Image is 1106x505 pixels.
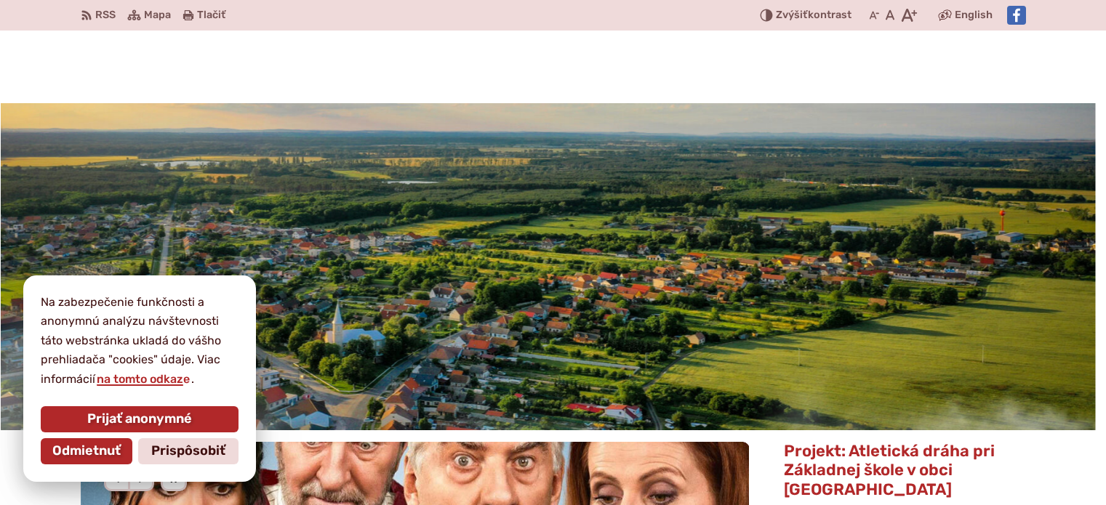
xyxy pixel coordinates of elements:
span: Odmietnuť [52,443,121,459]
span: Prispôsobiť [151,443,225,459]
a: na tomto odkaze [95,372,191,386]
span: Mapa [144,7,171,24]
span: English [955,7,993,24]
button: Prispôsobiť [138,438,239,464]
span: Tlačiť [197,9,225,22]
span: Prijať anonymné [87,411,192,427]
button: Odmietnuť [41,438,132,464]
span: Projekt: Atletická dráha pri Základnej škole v obci [GEOGRAPHIC_DATA] [784,441,995,499]
img: Prejsť na Facebook stránku [1007,6,1026,25]
span: kontrast [776,9,851,22]
a: English [952,7,995,24]
span: RSS [95,7,116,24]
p: Na zabezpečenie funkčnosti a anonymnú analýzu návštevnosti táto webstránka ukladá do vášho prehli... [41,293,239,389]
span: Zvýšiť [776,9,808,21]
button: Prijať anonymné [41,406,239,432]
